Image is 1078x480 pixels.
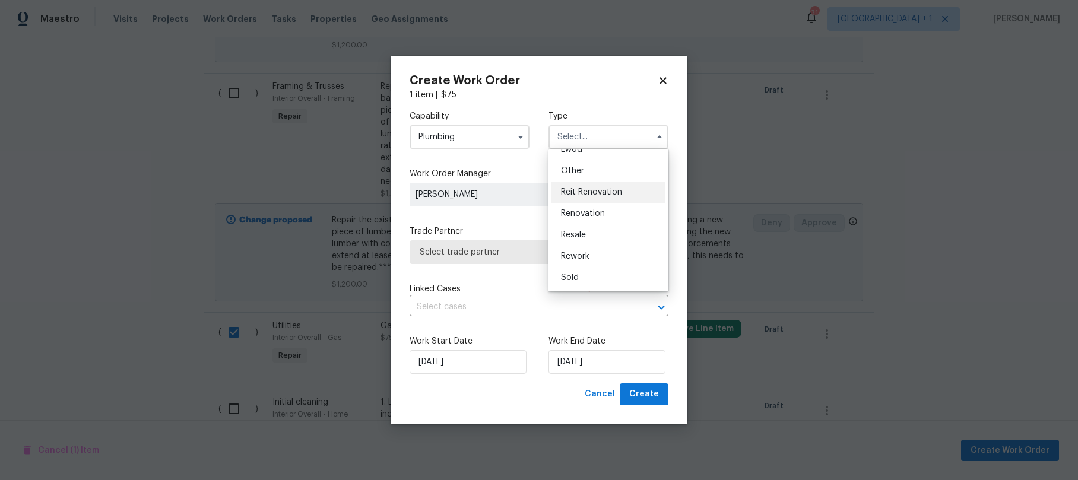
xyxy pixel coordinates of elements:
button: Hide options [652,130,667,144]
h2: Create Work Order [410,75,658,87]
span: Resale [561,231,586,239]
span: Linked Cases [410,283,461,295]
span: Rework [561,252,589,260]
span: Select trade partner [420,246,658,258]
span: Cancel [585,387,615,402]
input: Select... [548,125,668,149]
div: 1 item | [410,89,668,101]
button: Show options [513,130,528,144]
label: Work Start Date [410,335,530,347]
input: M/D/YYYY [410,350,527,374]
span: [PERSON_NAME] [416,189,586,201]
span: Renovation [561,209,605,218]
input: Select... [410,125,530,149]
label: Capability [410,110,530,122]
button: Open [653,299,670,316]
span: Reit Renovation [561,188,622,196]
input: M/D/YYYY [548,350,665,374]
button: Cancel [580,383,620,405]
label: Work End Date [548,335,668,347]
span: Lwod [561,145,582,154]
span: Create [629,387,659,402]
span: Sold [561,274,579,282]
input: Select cases [410,298,635,316]
label: Trade Partner [410,225,668,237]
label: Work Order Manager [410,168,668,180]
button: Create [620,383,668,405]
label: Type [548,110,668,122]
span: $ 75 [441,91,456,99]
span: Other [561,167,584,175]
